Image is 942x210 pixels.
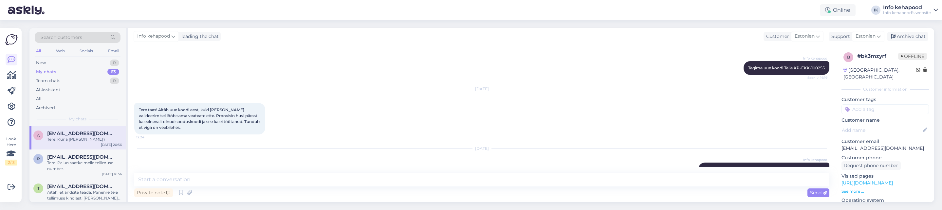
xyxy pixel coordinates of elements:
[841,96,929,103] p: Customer tags
[764,33,789,40] div: Customer
[36,78,60,84] div: Team chats
[841,197,929,204] p: Operating system
[36,60,46,66] div: New
[843,67,916,80] div: [GEOGRAPHIC_DATA], [GEOGRAPHIC_DATA]
[47,189,122,201] div: Aitäh, et andsite teada. Paneme teie tellimuse kindlasti [PERSON_NAME] niipea, kui see meie lattu...
[841,138,929,145] p: Customer email
[841,188,929,194] p: See more ...
[41,34,82,41] span: Search customers
[820,4,856,16] div: Online
[136,135,161,140] span: 12:24
[898,53,927,60] span: Offline
[139,107,262,130] span: Tere taas! Aitäh uue koodi eest, kuid [PERSON_NAME] valideerimisel lööb sama veateate ette. Proov...
[887,32,928,41] div: Archive chat
[55,47,66,55] div: Web
[47,131,115,136] span: annelimusto@gmail.com
[36,87,60,93] div: AI Assistant
[107,47,120,55] div: Email
[5,33,18,46] img: Askly Logo
[36,96,42,102] div: All
[803,157,827,162] span: Info kehapood
[35,47,42,55] div: All
[857,52,898,60] div: # bk3mzyrf
[810,190,827,196] span: Send
[47,154,115,160] span: ruubi55@gmail.com
[101,142,122,147] div: [DATE] 20:56
[36,69,56,75] div: My chats
[803,56,827,61] span: Info kehapood
[803,75,827,80] span: Seen ✓ 16:19
[37,133,40,138] span: a
[842,127,921,134] input: Add name
[841,180,893,186] a: [URL][DOMAIN_NAME]
[47,160,122,172] div: Tere! Palun saatke meile tellimuse number.
[107,69,119,75] div: 63
[134,146,829,151] div: [DATE]
[871,6,880,15] div: IK
[36,105,55,111] div: Archived
[847,55,850,60] span: b
[883,5,938,15] a: Info kehapoodInfo kehapood's website
[795,33,815,40] span: Estonian
[69,116,86,122] span: My chats
[134,86,829,92] div: [DATE]
[841,173,929,180] p: Visited pages
[47,184,115,189] span: taiviko@gmail.com
[110,78,119,84] div: 0
[37,186,40,191] span: t
[5,136,17,166] div: Look Here
[841,154,929,161] p: Customer phone
[47,136,122,142] div: Tere! Kuna [PERSON_NAME]?
[179,33,219,40] div: leading the chat
[5,160,17,166] div: 2 / 3
[829,33,850,40] div: Support
[841,86,929,92] div: Customer information
[883,10,931,15] div: Info kehapood's website
[137,33,170,40] span: Info kehapood
[102,201,122,206] div: [DATE] 16:55
[37,156,40,161] span: r
[78,47,94,55] div: Socials
[110,60,119,66] div: 0
[134,188,173,197] div: Private note
[841,117,929,124] p: Customer name
[883,5,931,10] div: Info kehapood
[102,172,122,177] div: [DATE] 16:56
[856,33,876,40] span: Estonian
[841,145,929,152] p: [EMAIL_ADDRESS][DOMAIN_NAME]
[748,65,825,70] span: Tegime uue koodi Teile KP-EKK-100255
[841,161,901,170] div: Request phone number
[841,104,929,114] input: Add a tag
